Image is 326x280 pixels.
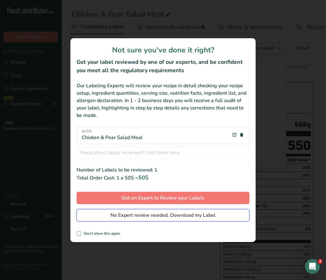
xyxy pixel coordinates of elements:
input: Need other labels reviewed? Add them here [77,146,249,159]
button: Get an Expert to Review your Labels [77,192,249,204]
h1: Not sure you've done it right? [77,44,249,56]
div: Number of Labels to be reviewed: 1 [77,166,249,174]
span: Don't show this again [81,231,120,236]
iframe: Intercom live chat [305,259,320,274]
h2: Get your label reviewed by one of our experts, and be confident you meet all the regulatory requi... [77,58,249,75]
div: Total Order Cost: 1 x 50$ = [77,174,249,182]
button: No Expert review needed. Download my Label [77,209,249,221]
span: Get an Expert to Review your Labels [122,194,204,202]
div: Chicken & Pear Salad Meal [82,129,143,141]
span: 3 [318,259,323,264]
span: No Expert review needed. Download my Label [111,212,215,219]
span: [DATE] [82,129,143,134]
div: Our Labeling Experts will review your recipe in detail checking your recipe setup, ingredient qua... [77,82,249,119]
span: 50$ [138,174,148,181]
